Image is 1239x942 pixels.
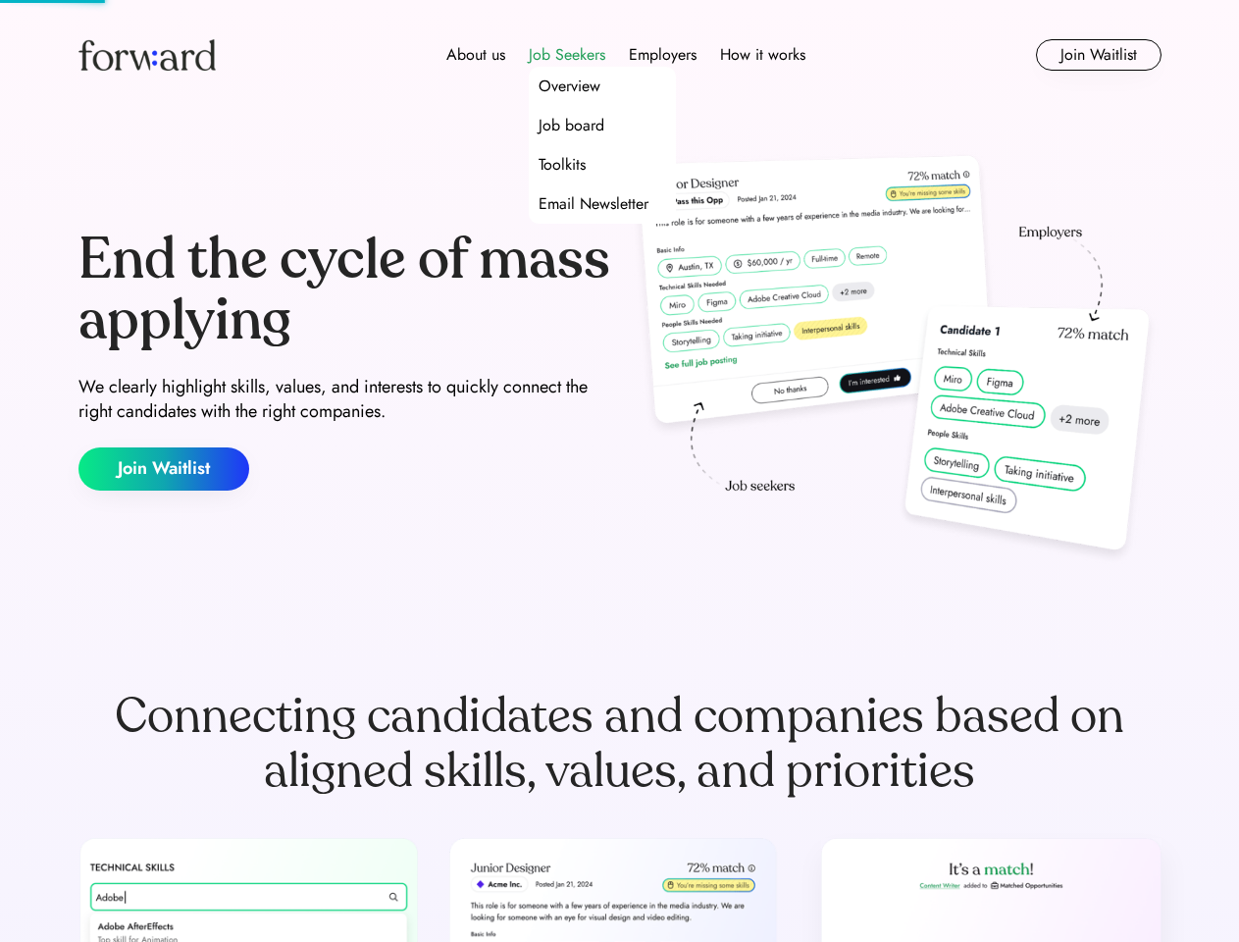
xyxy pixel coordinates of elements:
[539,75,600,98] div: Overview
[446,43,505,67] div: About us
[78,447,249,491] button: Join Waitlist
[629,43,697,67] div: Employers
[628,149,1162,571] img: hero-image.png
[539,114,604,137] div: Job board
[78,689,1162,799] div: Connecting candidates and companies based on aligned skills, values, and priorities
[529,43,605,67] div: Job Seekers
[720,43,805,67] div: How it works
[78,375,612,424] div: We clearly highlight skills, values, and interests to quickly connect the right candidates with t...
[78,39,216,71] img: Forward logo
[539,153,586,177] div: Toolkits
[78,230,612,350] div: End the cycle of mass applying
[539,192,648,216] div: Email Newsletter
[1036,39,1162,71] button: Join Waitlist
